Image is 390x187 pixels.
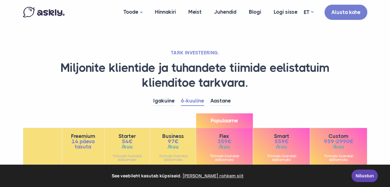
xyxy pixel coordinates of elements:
small: *hinnale lisandub käibemaks [202,154,247,162]
span: Business [156,134,190,139]
span: Populaarne [196,113,253,128]
span: Freemium [68,134,99,139]
span: Flex [202,134,247,139]
span: /kuu [110,144,145,149]
a: Aastane [210,96,231,106]
img: Askly [23,7,65,17]
a: Alusta kohe [325,5,367,20]
h2: TARK INVESTEERING. [23,50,367,56]
a: ET [304,8,313,17]
span: /kuu [202,144,247,149]
a: Nõustun [352,170,378,182]
span: 359€ [202,139,247,144]
small: *hinnale lisandub käibemaks [156,154,190,162]
a: Igakuine [153,96,175,106]
span: /kuu [156,144,190,149]
span: /kuu [259,144,304,149]
a: 6-kuuline [181,96,204,106]
h1: Miljonite klientide ja tuhandete tiimide eelistatuim klienditoe tarkvara. [23,61,367,90]
span: 97€ [156,139,190,144]
small: *hinnale lisandub käibemaks [110,154,145,162]
span: Smart [259,134,304,139]
span: Custom [316,134,361,139]
small: *hinnale lisandub käibemaks [316,154,361,162]
span: Starter [110,134,145,139]
a: learn more about cookies [182,171,244,180]
span: See veebileht kasutab küpsiseid. [9,171,347,180]
span: /kuu [316,144,361,149]
span: 559€ [259,139,304,144]
span: 959-2990€ [316,139,361,144]
small: *hinnale lisandub käibemaks [259,154,304,162]
span: 54€ [110,139,145,144]
span: 14 päeva tasuta [68,139,99,149]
